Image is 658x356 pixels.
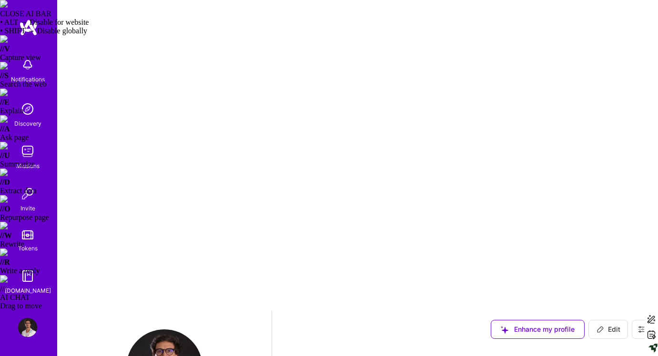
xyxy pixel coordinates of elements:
button: Edit [588,320,628,339]
span: Enhance my profile [501,325,575,334]
a: User Avatar [16,318,40,337]
span: Edit [597,325,620,334]
button: Enhance my profile [491,320,585,339]
img: User Avatar [18,318,37,337]
i: icon SuggestedTeams [501,326,508,334]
